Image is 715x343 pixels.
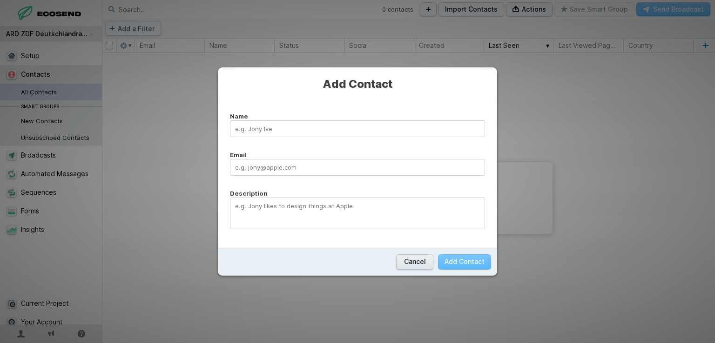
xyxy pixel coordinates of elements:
p: Name [230,112,485,120]
input: Email [230,159,485,176]
button: Cancel [396,254,433,270]
textarea: Description [230,198,485,229]
input: Name [230,120,485,137]
p: Email [230,151,485,159]
p: Description [230,190,485,198]
h1: Add Contact [230,77,485,92]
